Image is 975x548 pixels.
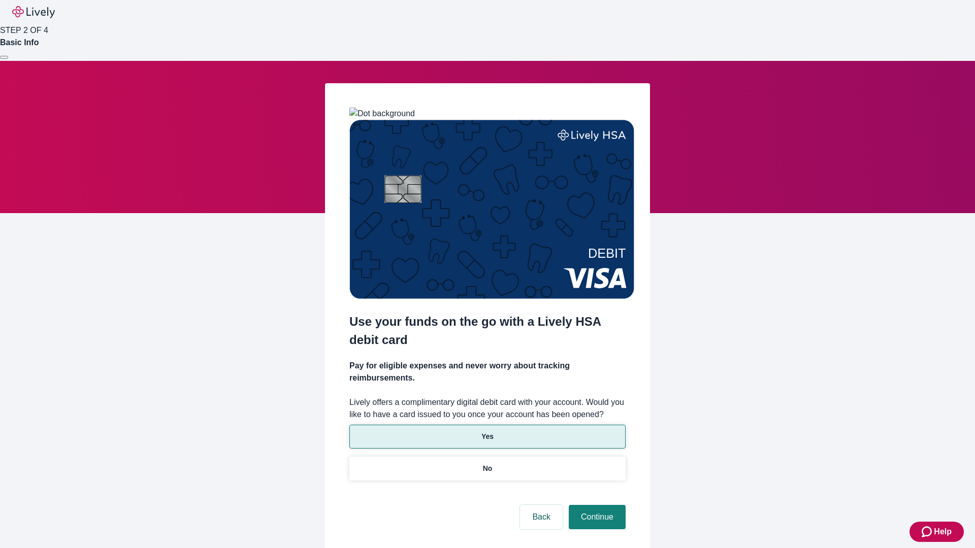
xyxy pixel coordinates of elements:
[349,457,626,481] button: No
[349,425,626,449] button: Yes
[349,360,626,384] h4: Pay for eligible expenses and never worry about tracking reimbursements.
[349,108,415,120] img: Dot background
[909,522,964,542] button: Zendesk support iconHelp
[349,396,626,421] label: Lively offers a complimentary digital debit card with your account. Would you like to have a card...
[922,526,934,538] svg: Zendesk support icon
[349,120,634,299] img: Debit card
[520,505,563,529] button: Back
[934,526,952,538] span: Help
[481,431,494,442] p: Yes
[12,6,55,18] img: Lively
[569,505,626,529] button: Continue
[483,463,493,474] p: No
[349,313,626,349] h2: Use your funds on the go with a Lively HSA debit card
